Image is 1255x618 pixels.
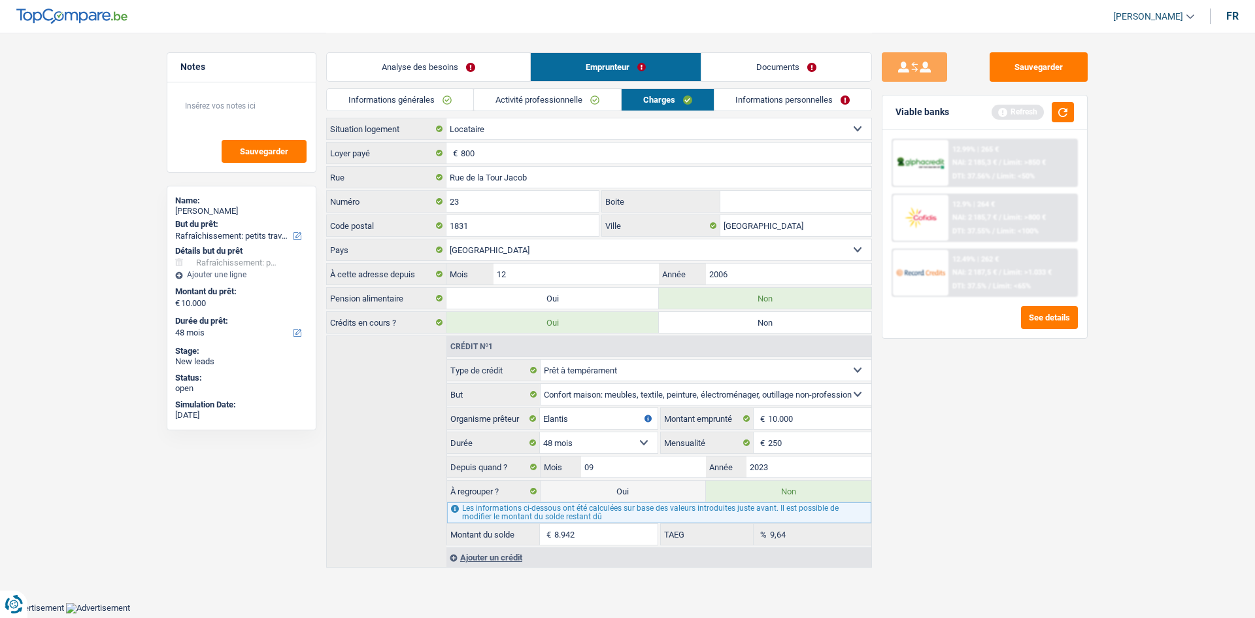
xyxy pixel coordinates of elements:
[999,268,1001,277] span: /
[447,384,541,405] label: But
[446,143,461,163] span: €
[447,432,540,453] label: Durée
[447,343,496,351] div: Crédit nº1
[447,408,540,429] label: Organisme prêteur
[327,191,446,212] label: Numéro
[706,264,871,284] input: AAAA
[992,227,995,235] span: /
[896,205,945,230] img: Cofidis
[531,53,701,81] a: Emprunteur
[706,456,746,477] label: Année
[1226,10,1239,22] div: fr
[222,140,307,163] button: Sauvegarder
[581,456,706,477] input: MM
[327,215,446,236] label: Code postal
[175,286,305,297] label: Montant du prêt:
[446,264,493,284] label: Mois
[706,481,871,502] label: Non
[602,191,721,212] label: Boite
[997,227,1039,235] span: Limit: <100%
[447,360,541,381] label: Type de crédit
[952,227,990,235] span: DTI: 37.55%
[446,288,659,309] label: Oui
[447,481,541,502] label: À regrouper ?
[661,432,754,453] label: Mensualité
[701,53,871,81] a: Documents
[622,89,714,111] a: Charges
[447,502,871,523] div: Les informations ci-dessous ont été calculées sur base des valeurs introduites juste avant. Il es...
[1003,213,1046,222] span: Limit: >800 €
[992,172,995,180] span: /
[175,219,305,230] label: But du prêt:
[175,373,308,383] div: Status:
[952,200,995,209] div: 12.9% | 264 €
[540,524,554,545] span: €
[952,145,999,154] div: 12.99% | 265 €
[327,239,446,260] label: Pays
[327,118,446,139] label: Situation logement
[175,196,308,206] div: Name:
[952,172,990,180] span: DTI: 37.56%
[952,282,986,290] span: DTI: 37.5%
[175,206,308,216] div: [PERSON_NAME]
[327,264,446,284] label: À cette adresse depuis
[541,481,706,502] label: Oui
[754,524,770,545] span: %
[993,282,1031,290] span: Limit: <65%
[446,547,871,567] div: Ajouter un crédit
[327,312,446,333] label: Crédits en cours ?
[1003,158,1046,167] span: Limit: >850 €
[327,288,446,309] label: Pension alimentaire
[659,288,871,309] label: Non
[175,270,308,279] div: Ajouter une ligne
[714,89,872,111] a: Informations personnelles
[175,356,308,367] div: New leads
[327,143,446,163] label: Loyer payé
[474,89,621,111] a: Activité professionnelle
[895,107,949,118] div: Viable banks
[1021,306,1078,329] button: See details
[447,524,540,545] label: Montant du solde
[754,408,768,429] span: €
[541,456,581,477] label: Mois
[602,215,721,236] label: Ville
[999,213,1001,222] span: /
[997,172,1035,180] span: Limit: <50%
[661,408,754,429] label: Montant emprunté
[180,61,303,73] h5: Notes
[988,282,991,290] span: /
[754,432,768,453] span: €
[990,52,1088,82] button: Sauvegarder
[175,400,308,410] div: Simulation Date:
[494,264,659,284] input: MM
[952,158,997,167] span: NAI: 2 185,3 €
[659,312,871,333] label: Non
[66,603,130,613] img: Advertisement
[175,246,308,256] div: Détails but du prêt
[175,316,305,326] label: Durée du prêt:
[446,312,659,333] label: Oui
[175,383,308,394] div: open
[999,158,1001,167] span: /
[661,524,754,545] label: TAEG
[952,268,997,277] span: NAI: 2 187,5 €
[659,264,705,284] label: Année
[896,260,945,284] img: Record Credits
[1003,268,1052,277] span: Limit: >1.033 €
[1113,11,1183,22] span: [PERSON_NAME]
[896,156,945,171] img: AlphaCredit
[175,410,308,421] div: [DATE]
[240,147,288,156] span: Sauvegarder
[327,89,473,111] a: Informations générales
[175,346,308,356] div: Stage:
[992,105,1044,119] div: Refresh
[447,456,541,477] label: Depuis quand ?
[952,255,999,264] div: 12.49% | 262 €
[746,456,871,477] input: AAAA
[952,213,997,222] span: NAI: 2 185,7 €
[327,167,446,188] label: Rue
[175,298,180,309] span: €
[327,53,530,81] a: Analyse des besoins
[16,9,127,24] img: TopCompare Logo
[1103,6,1194,27] a: [PERSON_NAME]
